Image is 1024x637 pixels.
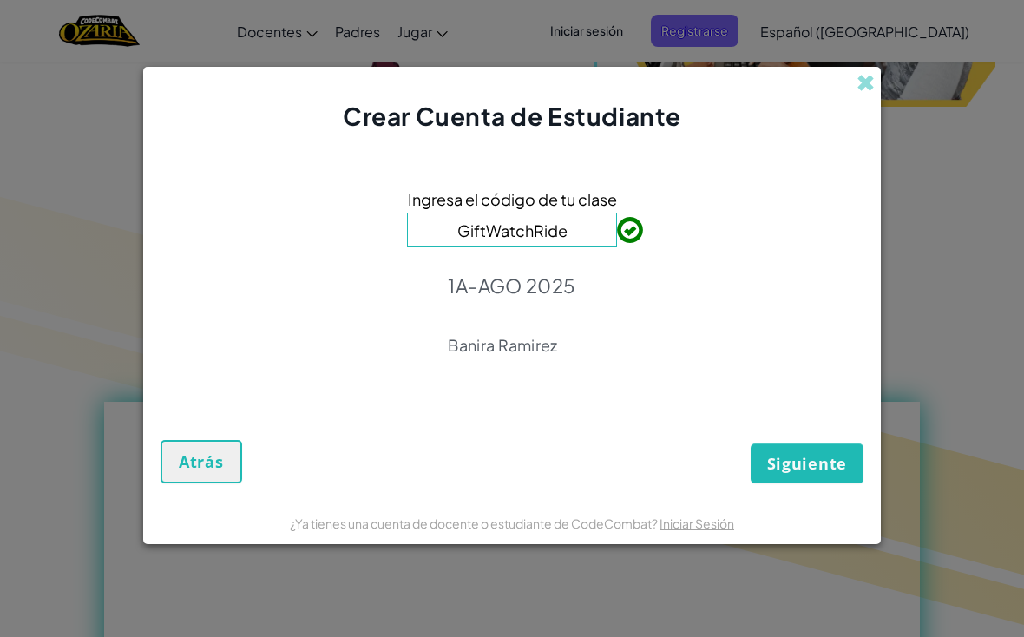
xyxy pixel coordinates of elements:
p: 1A-AGO 2025 [448,273,575,298]
span: ¿Ya tienes una cuenta de docente o estudiante de CodeCombat? [290,516,660,531]
button: Siguiente [751,443,863,483]
a: Iniciar Sesión [660,516,734,531]
button: Atrás [161,440,242,483]
span: Atrás [179,451,224,472]
span: Siguiente [767,453,847,474]
span: Ingresa el código de tu clase [408,187,617,212]
p: Banira Ramirez [448,335,575,356]
span: Crear Cuenta de Estudiante [343,101,681,131]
